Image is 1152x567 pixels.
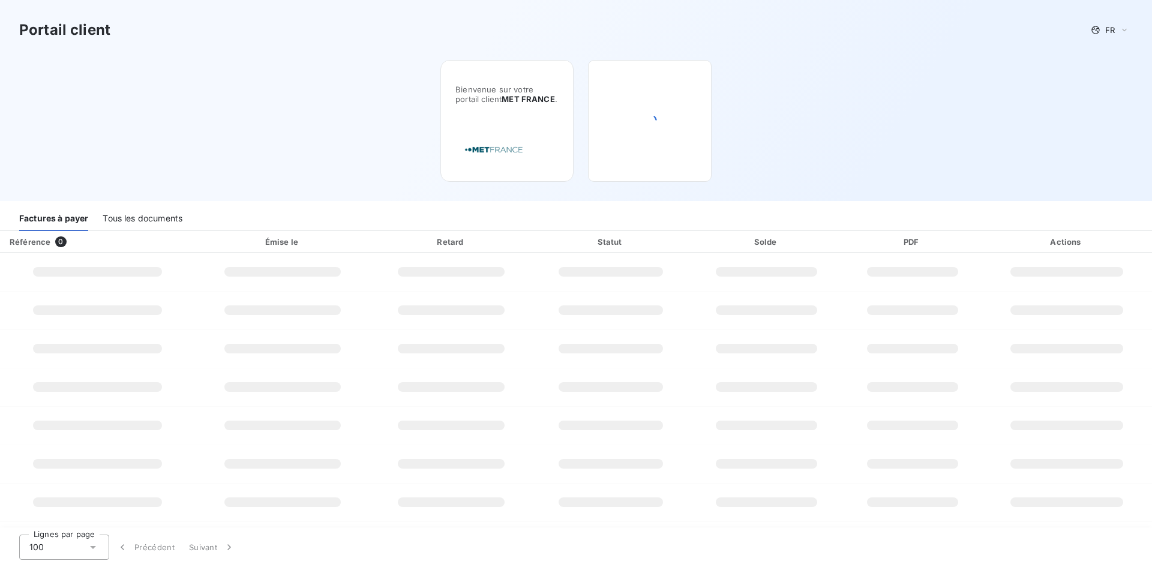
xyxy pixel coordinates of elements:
button: Précédent [109,535,182,560]
div: Émise le [197,236,368,248]
div: Actions [984,236,1150,248]
div: Retard [373,236,530,248]
div: Statut [535,236,688,248]
button: Suivant [182,535,242,560]
span: 0 [55,236,66,247]
div: PDF [846,236,979,248]
img: Company logo [455,133,532,167]
span: MET FRANCE [502,94,555,104]
span: 100 [29,541,44,553]
span: FR [1105,25,1115,35]
div: Solde [692,236,841,248]
h3: Portail client [19,19,110,41]
span: Bienvenue sur votre portail client . [455,85,559,104]
div: Tous les documents [103,206,182,231]
div: Factures à payer [19,206,88,231]
div: Référence [10,237,50,247]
